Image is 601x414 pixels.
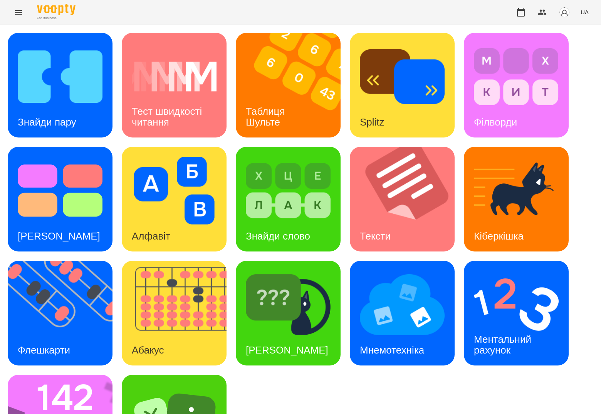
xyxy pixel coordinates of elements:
[474,43,559,111] img: Філворди
[18,230,100,242] h3: [PERSON_NAME]
[360,271,445,339] img: Мнемотехніка
[360,116,384,128] h3: Splitz
[464,147,569,251] a: КіберкішкаКіберкішка
[246,344,328,356] h3: [PERSON_NAME]
[122,261,227,365] a: АбакусАбакус
[132,157,217,225] img: Алфавіт
[581,8,589,16] span: UA
[132,344,164,356] h3: Абакус
[122,261,236,365] img: Абакус
[9,3,28,22] button: Menu
[474,157,559,225] img: Кіберкішка
[8,261,112,365] a: ФлешкартиФлешкарти
[474,271,559,339] img: Ментальний рахунок
[474,334,534,355] h3: Ментальний рахунок
[132,43,217,111] img: Тест швидкості читання
[246,271,331,339] img: Знайди Кіберкішку
[236,261,341,365] a: Знайди Кіберкішку[PERSON_NAME]
[350,33,455,137] a: SplitzSplitz
[577,5,592,19] button: UA
[246,230,310,242] h3: Знайди слово
[8,147,112,251] a: Тест Струпа[PERSON_NAME]
[18,43,102,111] img: Знайди пару
[122,33,227,137] a: Тест швидкості читанняТест швидкості читання
[122,147,227,251] a: АлфавітАлфавіт
[8,261,122,365] img: Флешкарти
[559,7,570,18] img: avatar_s.png
[37,4,76,15] img: Voopty Logo
[464,261,569,365] a: Ментальний рахунокМентальний рахунок
[350,147,455,251] a: ТекстиТексти
[350,261,455,365] a: МнемотехнікаМнемотехніка
[246,106,288,127] h3: Таблиця Шульте
[236,147,341,251] a: Знайди словоЗнайди слово
[474,230,524,242] h3: Кіберкішка
[474,116,517,128] h3: Філворди
[18,157,102,225] img: Тест Струпа
[8,33,112,137] a: Знайди паруЗнайди пару
[246,157,331,225] img: Знайди слово
[464,33,569,137] a: ФілвордиФілворди
[132,230,170,242] h3: Алфавіт
[350,147,464,251] img: Тексти
[360,43,445,111] img: Splitz
[360,230,391,242] h3: Тексти
[37,16,76,21] span: For Business
[18,116,76,128] h3: Знайди пару
[360,344,424,356] h3: Мнемотехніка
[18,344,70,356] h3: Флешкарти
[132,106,205,127] h3: Тест швидкості читання
[236,33,350,137] img: Таблиця Шульте
[236,33,341,137] a: Таблиця ШультеТаблиця Шульте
